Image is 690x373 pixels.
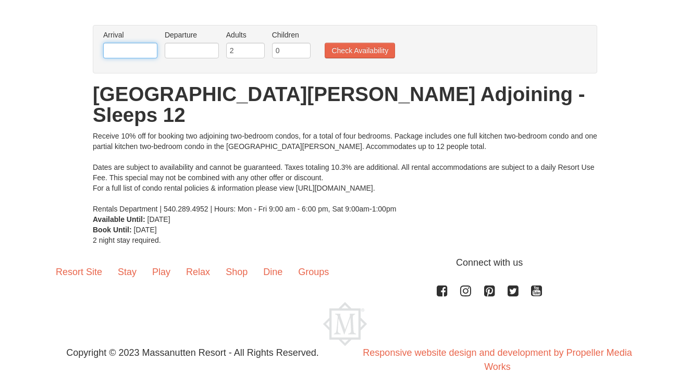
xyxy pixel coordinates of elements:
a: Relax [178,256,218,288]
button: Check Availability [325,43,395,58]
img: Massanutten Resort Logo [323,302,367,346]
strong: Available Until: [93,215,145,223]
a: Play [144,256,178,288]
a: Dine [255,256,290,288]
h1: [GEOGRAPHIC_DATA][PERSON_NAME] Adjoining - Sleeps 12 [93,84,597,126]
label: Children [272,30,311,40]
label: Departure [165,30,219,40]
strong: Book Until: [93,226,132,234]
span: 2 night stay required. [93,236,161,244]
p: Copyright © 2023 Massanutten Resort - All Rights Reserved. [40,346,345,360]
p: Connect with us [48,256,642,270]
a: Shop [218,256,255,288]
a: Responsive website design and development by Propeller Media Works [363,347,632,372]
a: Groups [290,256,337,288]
div: Receive 10% off for booking two adjoining two-bedroom condos, for a total of four bedrooms. Packa... [93,131,597,214]
span: [DATE] [134,226,157,234]
a: Stay [110,256,144,288]
label: Arrival [103,30,157,40]
label: Adults [226,30,265,40]
span: [DATE] [147,215,170,223]
a: Resort Site [48,256,110,288]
